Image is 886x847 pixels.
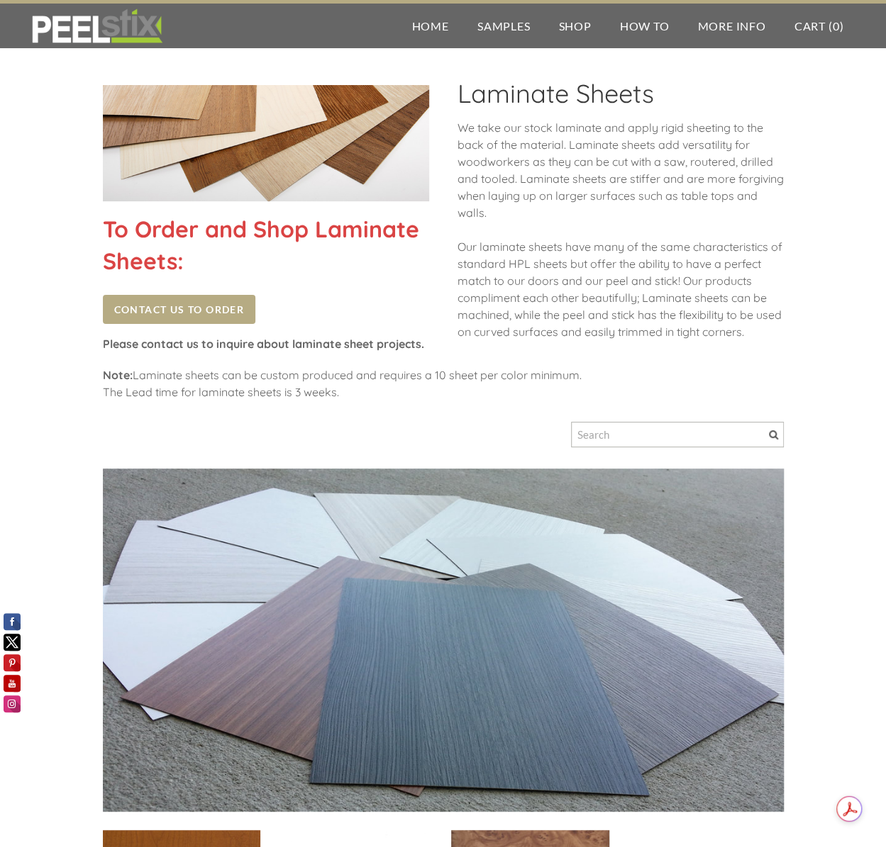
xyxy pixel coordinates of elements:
[571,422,784,447] input: Search
[458,119,784,354] div: We take our stock laminate and apply rigid sheeting to the back of the material. Laminate sheets ...
[683,4,780,48] a: More Info
[458,78,784,119] h2: Laminate Sheets
[103,337,424,351] strong: Please contact us to inquire about laminate sheet projects.
[780,4,858,48] a: Cart (0)
[103,469,784,812] img: Picture
[103,366,784,415] div: ​
[606,4,684,48] a: How To
[103,85,429,201] img: Picture
[28,9,165,44] img: REFACE SUPPLIES
[769,430,778,439] span: Search
[103,368,133,382] strong: Note:
[463,4,545,48] a: Samples
[544,4,605,48] a: Shop
[103,385,339,399] span: ​The Lead time for laminate sheets is 3 weeks.
[133,368,582,382] span: Laminate sheets can be custom produced and requires a 10 sheet per color minimum.
[103,215,419,275] font: To Order and Shop Laminate Sheets:
[398,4,463,48] a: Home
[103,295,256,324] a: Contact Us to Order
[832,19,839,33] span: 0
